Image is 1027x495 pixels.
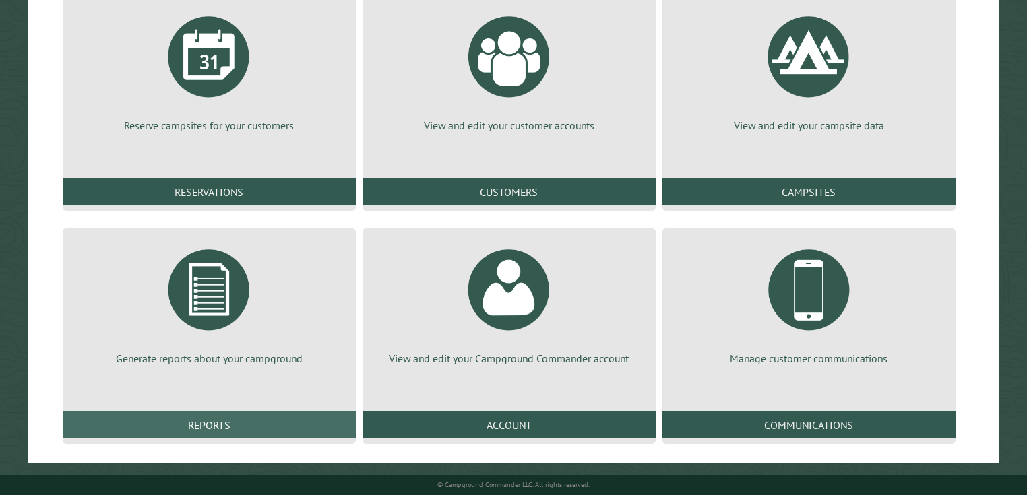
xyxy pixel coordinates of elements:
p: Generate reports about your campground [79,351,340,366]
a: Manage customer communications [679,239,939,366]
a: View and edit your campsite data [679,6,939,133]
p: View and edit your campsite data [679,118,939,133]
a: View and edit your Campground Commander account [379,239,640,366]
a: Reservations [63,178,356,205]
a: Communications [662,411,956,438]
a: Customers [363,178,656,205]
p: Manage customer communications [679,351,939,366]
a: Generate reports about your campground [79,239,340,366]
a: Reports [63,411,356,438]
a: Reserve campsites for your customers [79,6,340,133]
a: View and edit your customer accounts [379,6,640,133]
a: Account [363,411,656,438]
a: Campsites [662,178,956,205]
small: © Campground Commander LLC. All rights reserved. [437,480,590,489]
p: Reserve campsites for your customers [79,118,340,133]
p: View and edit your Campground Commander account [379,351,640,366]
p: View and edit your customer accounts [379,118,640,133]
